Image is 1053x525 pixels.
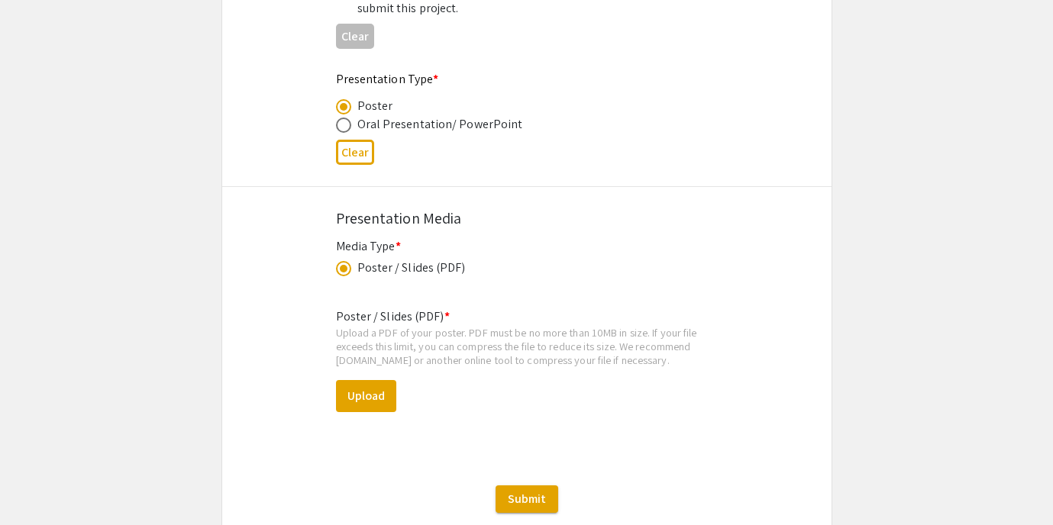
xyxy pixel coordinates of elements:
[496,485,558,513] button: Submit
[336,24,374,49] button: Clear
[336,326,718,366] div: Upload a PDF of your poster. PDF must be no more than 10MB in size. If your file exceeds this lim...
[336,308,450,324] mat-label: Poster / Slides (PDF)
[357,115,523,134] div: Oral Presentation/ PowerPoint
[357,259,466,277] div: Poster / Slides (PDF)
[336,207,718,230] div: Presentation Media
[336,380,396,412] button: Upload
[336,71,439,87] mat-label: Presentation Type
[336,238,401,254] mat-label: Media Type
[336,140,374,165] button: Clear
[11,456,65,514] iframe: Chat
[508,491,546,507] span: Submit
[357,97,393,115] div: Poster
